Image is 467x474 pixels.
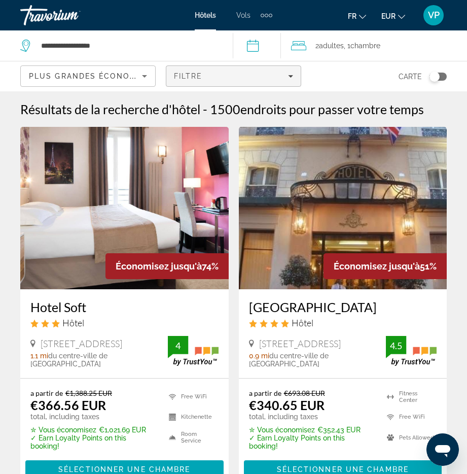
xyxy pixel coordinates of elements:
div: 51% [324,253,447,279]
span: [STREET_ADDRESS] [41,338,122,349]
a: Vols [236,11,250,19]
span: VP [428,10,440,20]
span: Filtre [174,72,203,80]
mat-select: Sort by [29,70,147,82]
button: Select check in and out date [233,30,281,61]
p: total, including taxes [249,413,375,421]
span: [STREET_ADDRESS] [259,338,341,349]
span: a partir de [30,389,63,397]
span: endroits pour passer votre temps [240,101,424,117]
li: Kitchenette [164,410,218,425]
span: 1.1 mi [30,352,48,360]
img: Hotel Soft [20,127,229,289]
del: €693.08 EUR [284,389,325,397]
button: Extra navigation items [261,7,272,23]
a: Hôtels [195,11,216,19]
a: [GEOGRAPHIC_DATA] [249,299,437,315]
span: Adultes [319,42,344,50]
img: Hotel St Pétersbourg Opéra & Spa [239,127,447,289]
button: Change language [348,9,366,23]
span: ✮ Vous économisez [30,426,96,434]
span: ✮ Vous économisez [249,426,315,434]
a: Sélectionner une chambre [25,463,224,474]
li: Room Service [164,430,218,445]
li: Pets Allowed [382,430,437,445]
a: Hotel Soft [30,299,219,315]
span: Économisez jusqu'à [116,261,202,272]
button: Toggle map [422,72,447,81]
span: du centre-ville de [GEOGRAPHIC_DATA] [249,352,329,368]
li: Free WiFi [164,389,218,404]
li: Fitness Center [382,389,437,404]
div: 3 star Hotel [30,317,219,328]
span: du centre-ville de [GEOGRAPHIC_DATA] [30,352,107,368]
h2: 1500 [210,101,424,117]
span: - [203,101,207,117]
button: Change currency [381,9,405,23]
ins: €340.65 EUR [249,397,325,413]
span: fr [348,12,356,20]
span: 2 [315,39,344,53]
span: Plus grandes économies [29,72,150,80]
div: 74% [105,253,229,279]
h1: Résultats de la recherche d'hôtel [20,101,200,117]
p: €1,021.69 EUR [30,426,156,434]
span: Sélectionner une chambre [277,465,409,473]
span: 0.9 mi [249,352,269,360]
span: Carte [399,70,422,84]
iframe: Bouton de lancement de la fenêtre de messagerie [426,433,459,466]
button: Travelers: 2 adults, 0 children [281,30,467,61]
p: ✓ Earn Loyalty Points on this booking! [249,434,375,450]
p: total, including taxes [30,413,156,421]
span: Chambre [350,42,380,50]
div: 4 star Hotel [249,317,437,328]
span: Hôtel [62,317,84,328]
del: €1,388.25 EUR [65,389,112,397]
a: Sélectionner une chambre [244,463,442,474]
img: TrustYou guest rating badge [386,336,437,366]
p: ✓ Earn Loyalty Points on this booking! [30,434,156,450]
button: Filters [166,65,301,87]
span: , 1 [344,39,380,53]
button: User Menu [420,5,447,26]
span: a partir de [249,389,281,397]
li: Free WiFi [382,410,437,425]
input: Search hotel destination [40,38,218,53]
img: TrustYou guest rating badge [168,336,219,366]
ins: €366.56 EUR [30,397,106,413]
div: 4 [168,340,188,352]
span: EUR [381,12,396,20]
span: Économisez jusqu'à [334,261,420,272]
a: Travorium [20,2,122,28]
div: 4.5 [386,340,406,352]
p: €352.43 EUR [249,426,375,434]
span: Sélectionner une chambre [58,465,190,473]
span: Hôtel [292,317,313,328]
